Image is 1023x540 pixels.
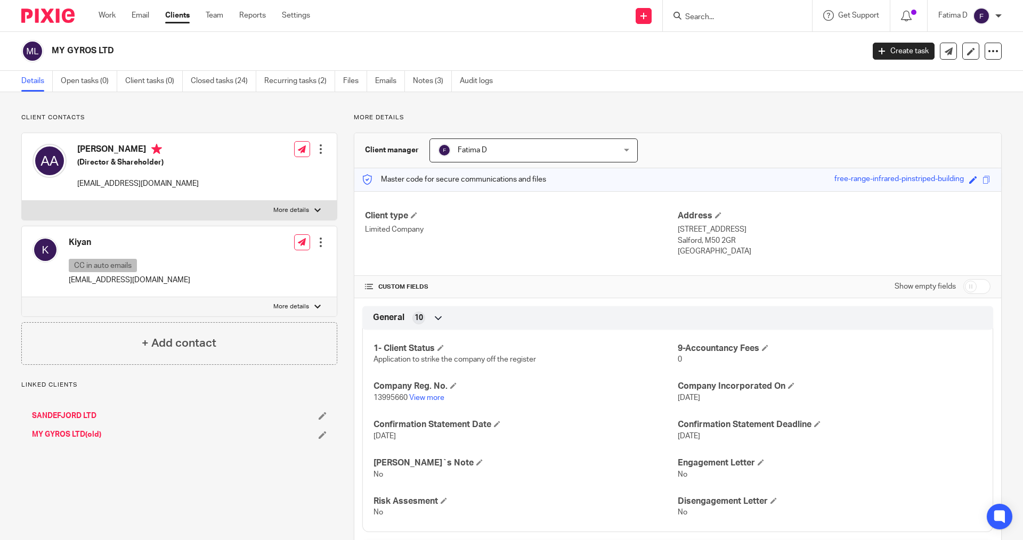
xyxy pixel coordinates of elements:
a: Team [206,10,223,21]
p: CC in auto emails [69,259,137,272]
h3: Client manager [365,145,419,156]
p: [EMAIL_ADDRESS][DOMAIN_NAME] [69,275,190,285]
input: Search [684,13,780,22]
h2: MY GYROS LTD [52,45,696,56]
p: [STREET_ADDRESS] [678,224,990,235]
p: Fatima D [938,10,968,21]
h4: Confirmation Statement Deadline [678,419,982,430]
a: Work [99,10,116,21]
p: Master code for secure communications and files [362,174,546,185]
h4: Client type [365,210,678,222]
span: [DATE] [678,432,700,440]
a: Recurring tasks (2) [264,71,335,92]
h4: Company Incorporated On [678,381,982,392]
span: No [374,471,383,478]
span: 10 [415,313,423,323]
h4: 1- Client Status [374,343,678,354]
h4: Address [678,210,990,222]
h4: Engagement Letter [678,457,982,469]
a: Closed tasks (24) [191,71,256,92]
a: Reports [239,10,266,21]
p: [GEOGRAPHIC_DATA] [678,246,990,257]
a: Details [21,71,53,92]
a: Clients [165,10,190,21]
a: MY GYROS LTD(old) [32,429,101,440]
span: No [374,509,383,516]
img: Pixie [21,9,75,23]
span: Fatima D [458,146,487,154]
label: Show empty fields [895,281,956,292]
h4: 9-Accountancy Fees [678,343,982,354]
a: Emails [375,71,405,92]
h5: (Director & Shareholder) [77,157,199,168]
a: Notes (3) [413,71,452,92]
p: More details [354,113,1002,122]
span: General [373,312,404,323]
h4: Kiyan [69,237,190,248]
img: svg%3E [973,7,990,24]
p: More details [273,302,309,311]
div: free-range-infrared-pinstriped-building [834,174,964,186]
p: [EMAIL_ADDRESS][DOMAIN_NAME] [77,178,199,189]
img: svg%3E [21,40,44,62]
a: Audit logs [460,71,501,92]
p: Client contacts [21,113,337,122]
h4: [PERSON_NAME]`s Note [374,457,678,469]
p: Limited Company [365,224,678,235]
a: Client tasks (0) [125,71,183,92]
span: No [678,471,687,478]
h4: [PERSON_NAME] [77,144,199,157]
a: SANDEFJORD LTD [32,411,96,421]
p: More details [273,206,309,215]
h4: Confirmation Statement Date [374,419,678,430]
a: Open tasks (0) [61,71,117,92]
h4: CUSTOM FIELDS [365,283,678,291]
i: Primary [151,144,162,154]
h4: Risk Assesment [374,496,678,507]
a: Settings [282,10,310,21]
a: Email [132,10,149,21]
h4: Disengagement Letter [678,496,982,507]
h4: + Add contact [142,335,216,351]
span: 0 [678,356,682,363]
img: svg%3E [33,144,67,178]
span: 13995660 [374,394,408,402]
a: Files [343,71,367,92]
span: Application to strike the company off the register [374,356,536,363]
p: Salford, M50 2GR [678,235,990,246]
p: Linked clients [21,381,337,389]
img: svg%3E [33,237,58,263]
span: No [678,509,687,516]
img: svg%3E [438,144,451,157]
span: [DATE] [678,394,700,402]
h4: Company Reg. No. [374,381,678,392]
a: View more [409,394,444,402]
span: [DATE] [374,432,396,440]
a: Create task [873,43,935,60]
span: Get Support [838,12,879,19]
